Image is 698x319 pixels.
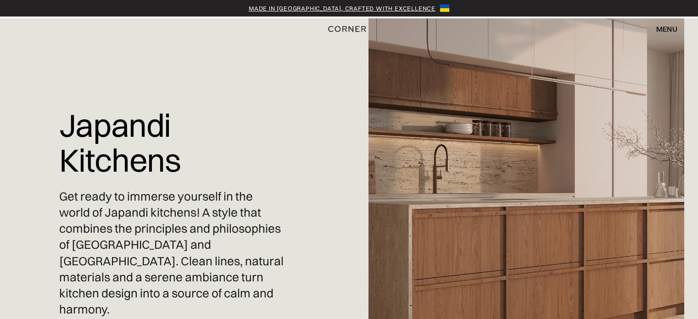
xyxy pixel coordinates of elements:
div: menu [656,25,677,33]
div: menu [647,21,677,37]
a: Made in [GEOGRAPHIC_DATA], crafted with excellence [249,4,436,13]
p: Get ready to immerse yourself in the world of Japandi kitchens! A style that combines the princip... [59,189,285,318]
a: home [325,23,373,35]
h1: Japandi Kitchens [59,101,285,184]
